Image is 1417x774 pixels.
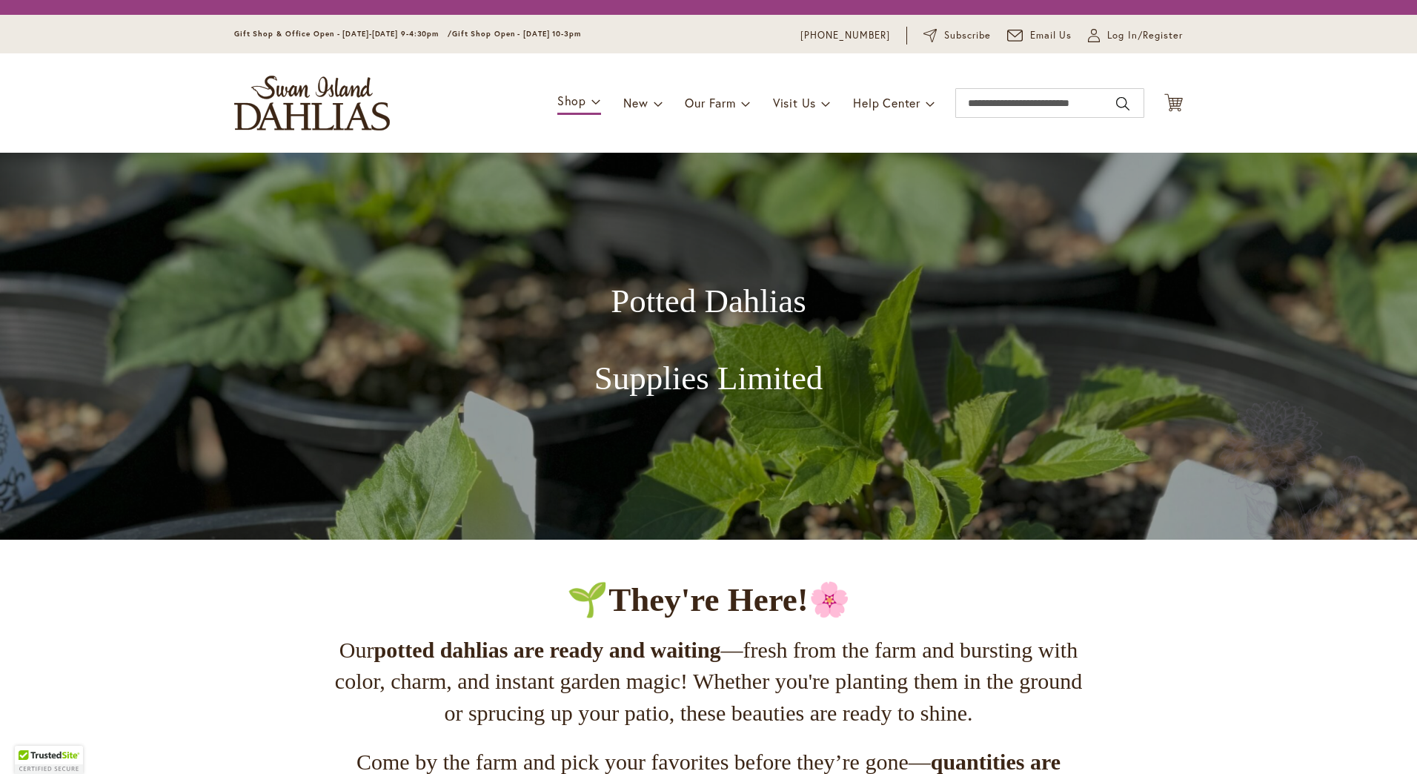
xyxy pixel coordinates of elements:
a: Log In/Register [1088,28,1183,43]
span: New [623,95,648,110]
span: Visit Us [773,95,816,110]
button: Search [1116,92,1129,116]
strong: They're Here! [608,581,809,618]
span: Subscribe [944,28,991,43]
p: 🌸 [329,577,1088,623]
span: Log In/Register [1107,28,1183,43]
a: store logo [234,76,390,130]
span: Gift Shop & Office Open - [DATE]-[DATE] 9-4:30pm / [234,29,452,39]
a: [PHONE_NUMBER] [800,28,890,43]
span: Gift Shop Open - [DATE] 10-3pm [452,29,581,39]
span: Our Farm [685,95,735,110]
a: Email Us [1007,28,1072,43]
strong: 🌱 [567,581,608,618]
span: Email Us [1030,28,1072,43]
a: Subscribe [923,28,991,43]
span: Help Center [853,95,920,110]
h1: Potted Dahlias Supplies Limited [512,282,905,398]
p: Our —fresh from the farm and bursting with color, charm, and instant garden magic! Whether you're... [329,635,1088,729]
span: Shop [557,93,586,108]
strong: potted dahlias are ready and waiting [374,638,720,662]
